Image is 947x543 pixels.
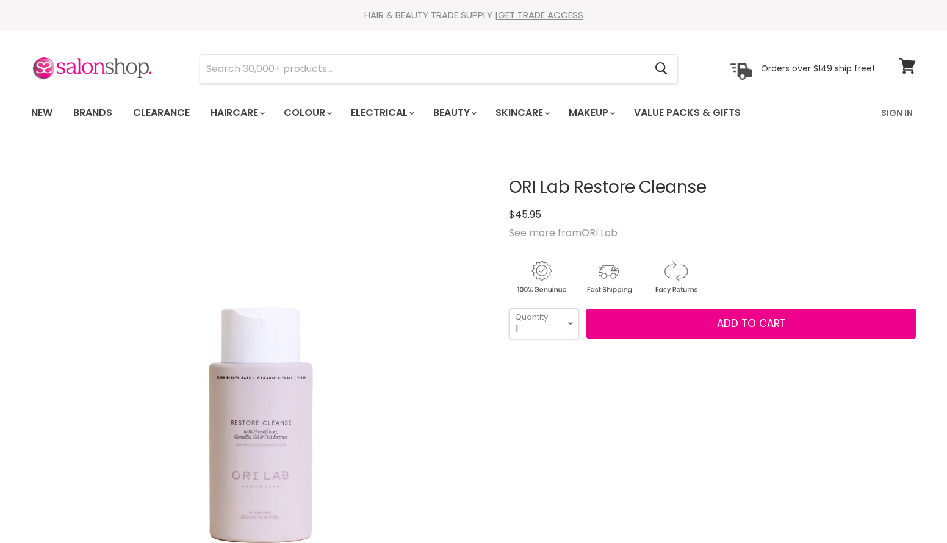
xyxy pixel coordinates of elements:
button: Search [645,55,677,83]
img: genuine.gif [509,259,574,296]
img: shipping.gif [576,259,641,296]
span: $45.95 [509,207,541,221]
iframe: Gorgias live chat messenger [886,486,935,531]
a: Beauty [424,100,484,126]
a: Makeup [560,100,622,126]
a: ORI Lab [582,226,618,240]
span: Add to cart [717,316,786,331]
a: Electrical [342,100,422,126]
a: GET TRADE ACCESS [498,9,583,21]
h1: ORI Lab Restore Cleanse [509,178,916,197]
a: New [22,100,62,126]
img: returns.gif [643,259,708,296]
div: HAIR & BEAUTY TRADE SUPPLY | [16,9,931,21]
nav: Main [16,95,931,131]
a: Clearance [124,100,199,126]
select: Quantity [509,308,579,339]
form: Product [200,54,678,84]
p: Orders over $149 ship free! [761,63,874,74]
a: Colour [275,100,339,126]
a: Sign In [874,100,920,126]
ul: Main menu [22,95,812,131]
a: Skincare [486,100,557,126]
a: Haircare [201,100,272,126]
a: Value Packs & Gifts [625,100,750,126]
button: Add to cart [586,309,916,339]
a: Brands [64,100,121,126]
span: See more from [509,226,618,240]
input: Search [200,55,645,83]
